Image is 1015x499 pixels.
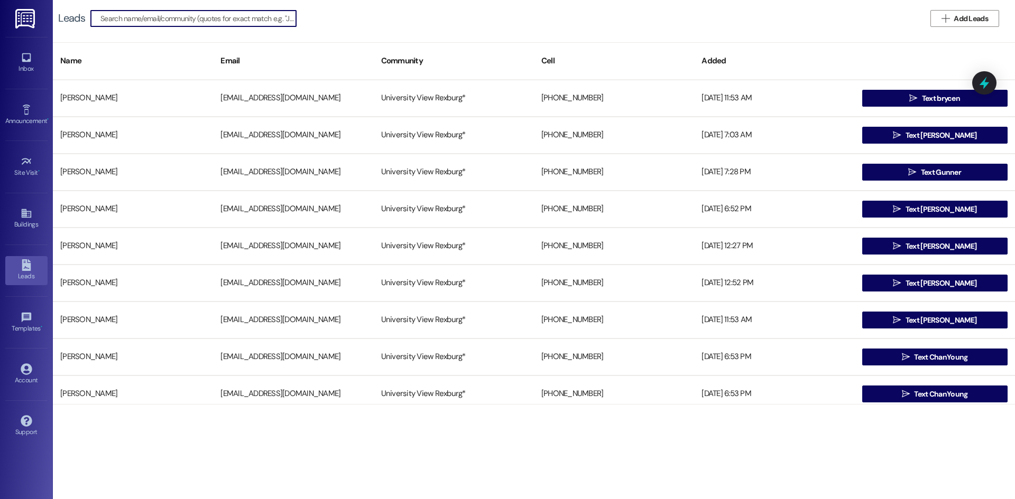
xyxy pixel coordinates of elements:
[534,346,694,368] div: [PHONE_NUMBER]
[213,48,373,74] div: Email
[862,312,1008,328] button: Text [PERSON_NAME]
[5,256,48,285] a: Leads
[902,353,910,361] i: 
[930,10,999,27] button: Add Leads
[906,130,976,141] span: Text [PERSON_NAME]
[534,48,694,74] div: Cell
[38,167,40,175] span: •
[694,309,854,331] div: [DATE] 11:53 AM
[534,236,694,257] div: [PHONE_NUMBER]
[862,201,1008,218] button: Text [PERSON_NAME]
[213,272,373,294] div: [EMAIL_ADDRESS][DOMAIN_NAME]
[534,272,694,294] div: [PHONE_NUMBER]
[893,205,901,213] i: 
[374,125,534,146] div: University View Rexburg*
[374,309,534,331] div: University View Rexburg*
[862,238,1008,255] button: Text [PERSON_NAME]
[906,204,976,215] span: Text [PERSON_NAME]
[902,390,910,398] i: 
[908,168,916,176] i: 
[914,389,967,400] span: Text ChanYoung
[914,352,967,363] span: Text ChanYoung
[374,88,534,109] div: University View Rexburg*
[213,309,373,331] div: [EMAIL_ADDRESS][DOMAIN_NAME]
[374,272,534,294] div: University View Rexburg*
[47,116,49,123] span: •
[893,316,901,324] i: 
[100,11,296,26] input: Search name/email/community (quotes for exact match e.g. "John Smith")
[5,308,48,337] a: Templates •
[534,125,694,146] div: [PHONE_NUMBER]
[213,383,373,404] div: [EMAIL_ADDRESS][DOMAIN_NAME]
[213,125,373,146] div: [EMAIL_ADDRESS][DOMAIN_NAME]
[374,236,534,257] div: University View Rexburg*
[862,349,1008,365] button: Text ChanYoung
[5,412,48,440] a: Support
[213,346,373,368] div: [EMAIL_ADDRESS][DOMAIN_NAME]
[15,9,37,29] img: ResiDesk Logo
[694,125,854,146] div: [DATE] 7:03 AM
[694,88,854,109] div: [DATE] 11:53 AM
[694,346,854,368] div: [DATE] 6:53 PM
[921,167,961,178] span: Text Gunner
[213,199,373,220] div: [EMAIL_ADDRESS][DOMAIN_NAME]
[534,88,694,109] div: [PHONE_NUMBER]
[906,315,976,326] span: Text [PERSON_NAME]
[534,309,694,331] div: [PHONE_NUMBER]
[694,48,854,74] div: Added
[213,162,373,183] div: [EMAIL_ADDRESS][DOMAIN_NAME]
[534,199,694,220] div: [PHONE_NUMBER]
[893,131,901,139] i: 
[5,153,48,181] a: Site Visit •
[862,164,1008,181] button: Text Gunner
[862,127,1008,144] button: Text [PERSON_NAME]
[374,346,534,368] div: University View Rexburg*
[213,88,373,109] div: [EMAIL_ADDRESS][DOMAIN_NAME]
[374,48,534,74] div: Community
[534,383,694,404] div: [PHONE_NUMBER]
[53,162,213,183] div: [PERSON_NAME]
[53,309,213,331] div: [PERSON_NAME]
[53,199,213,220] div: [PERSON_NAME]
[694,162,854,183] div: [DATE] 7:28 PM
[5,360,48,389] a: Account
[53,236,213,257] div: [PERSON_NAME]
[906,278,976,289] span: Text [PERSON_NAME]
[909,94,917,102] i: 
[41,323,42,331] span: •
[862,275,1008,291] button: Text [PERSON_NAME]
[534,162,694,183] div: [PHONE_NUMBER]
[374,199,534,220] div: University View Rexburg*
[862,90,1008,107] button: Text brycen
[694,236,854,257] div: [DATE] 12:27 PM
[53,272,213,294] div: [PERSON_NAME]
[374,162,534,183] div: University View Rexburg*
[694,199,854,220] div: [DATE] 6:52 PM
[53,125,213,146] div: [PERSON_NAME]
[53,346,213,368] div: [PERSON_NAME]
[53,48,213,74] div: Name
[5,49,48,77] a: Inbox
[5,204,48,233] a: Buildings
[942,14,949,23] i: 
[893,242,901,250] i: 
[954,13,988,24] span: Add Leads
[213,236,373,257] div: [EMAIL_ADDRESS][DOMAIN_NAME]
[694,272,854,294] div: [DATE] 12:52 PM
[53,383,213,404] div: [PERSON_NAME]
[906,241,976,252] span: Text [PERSON_NAME]
[53,88,213,109] div: [PERSON_NAME]
[374,383,534,404] div: University View Rexburg*
[893,279,901,287] i: 
[58,13,85,24] div: Leads
[694,383,854,404] div: [DATE] 6:53 PM
[922,93,960,104] span: Text brycen
[862,385,1008,402] button: Text ChanYoung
